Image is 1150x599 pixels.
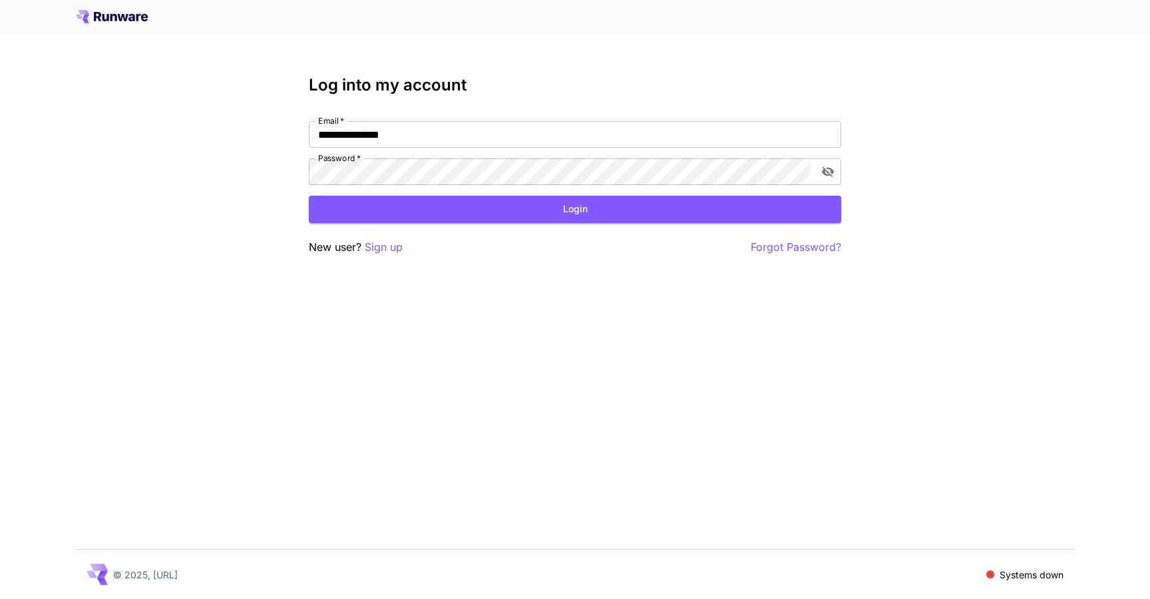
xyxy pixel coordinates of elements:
p: New user? [309,239,403,256]
p: © 2025, [URL] [113,568,178,582]
label: Password [318,152,361,164]
button: Sign up [365,239,403,256]
button: Forgot Password? [751,239,841,256]
button: Login [309,196,841,223]
label: Email [318,115,344,126]
p: Systems down [1000,568,1063,582]
button: toggle password visibility [816,160,840,184]
h3: Log into my account [309,76,841,95]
